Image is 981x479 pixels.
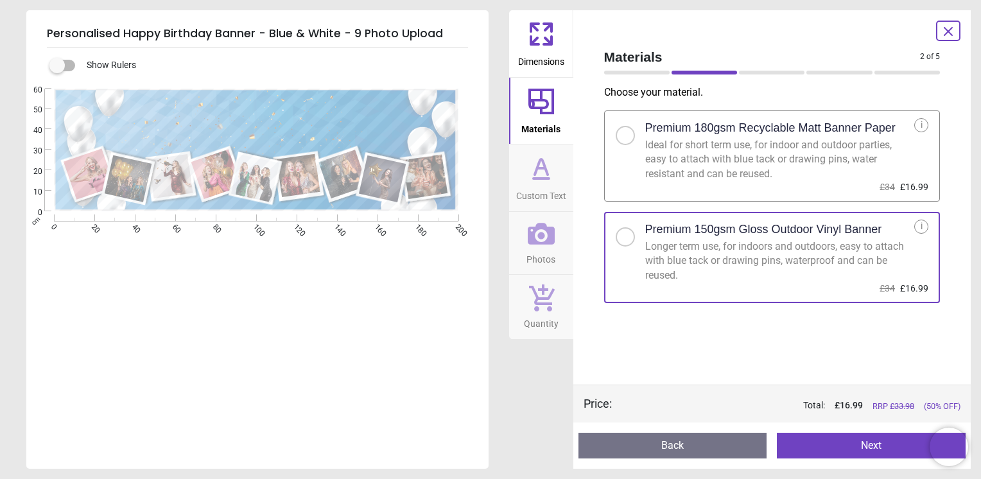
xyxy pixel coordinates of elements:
span: Materials [604,48,921,66]
span: 10 [18,187,42,198]
span: 0 [18,207,42,218]
button: Back [578,433,767,458]
span: Dimensions [518,49,564,69]
span: £ 33.98 [890,401,914,411]
div: i [914,220,928,234]
span: £16.99 [900,182,928,192]
span: 40 [18,125,42,136]
span: 2 of 5 [920,51,940,62]
p: Choose your material . [604,85,951,100]
div: Longer term use, for indoors and outdoors, easy to attach with blue tack or drawing pins, waterpr... [645,239,915,283]
span: 20 [18,166,42,177]
span: 30 [18,146,42,157]
span: £16.99 [900,283,928,293]
h2: Premium 180gsm Recyclable Matt Banner Paper [645,120,896,136]
span: £ [835,399,863,412]
iframe: Brevo live chat [930,428,968,466]
span: RRP [872,401,914,412]
button: Dimensions [509,10,573,77]
h5: Personalised Happy Birthday Banner - Blue & White - 9 Photo Upload [47,21,468,48]
button: Custom Text [509,144,573,211]
div: i [914,118,928,132]
span: 50 [18,105,42,116]
span: Materials [521,117,560,136]
div: Total: [631,399,961,412]
div: Show Rulers [57,58,489,73]
h2: Premium 150gsm Gloss Outdoor Vinyl Banner [645,222,882,238]
span: (50% OFF) [924,401,960,412]
button: Materials [509,78,573,144]
button: Next [777,433,966,458]
span: 60 [18,85,42,96]
span: 16.99 [840,400,863,410]
span: Quantity [524,311,559,331]
span: £34 [880,283,895,293]
button: Photos [509,212,573,275]
span: Photos [526,247,555,266]
span: £34 [880,182,895,192]
button: Quantity [509,275,573,339]
span: Custom Text [516,184,566,203]
div: Price : [584,396,612,412]
div: Ideal for short term use, for indoor and outdoor parties, easy to attach with blue tack or drawin... [645,138,915,181]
